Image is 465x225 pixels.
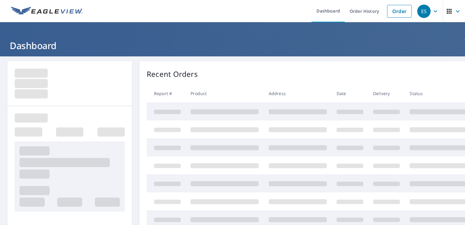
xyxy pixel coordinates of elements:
[186,84,264,102] th: Product
[147,69,198,80] p: Recent Orders
[332,84,368,102] th: Date
[387,5,412,18] a: Order
[7,39,458,52] h1: Dashboard
[368,84,405,102] th: Delivery
[11,7,83,16] img: EV Logo
[264,84,332,102] th: Address
[147,84,186,102] th: Report #
[417,5,431,18] div: ES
